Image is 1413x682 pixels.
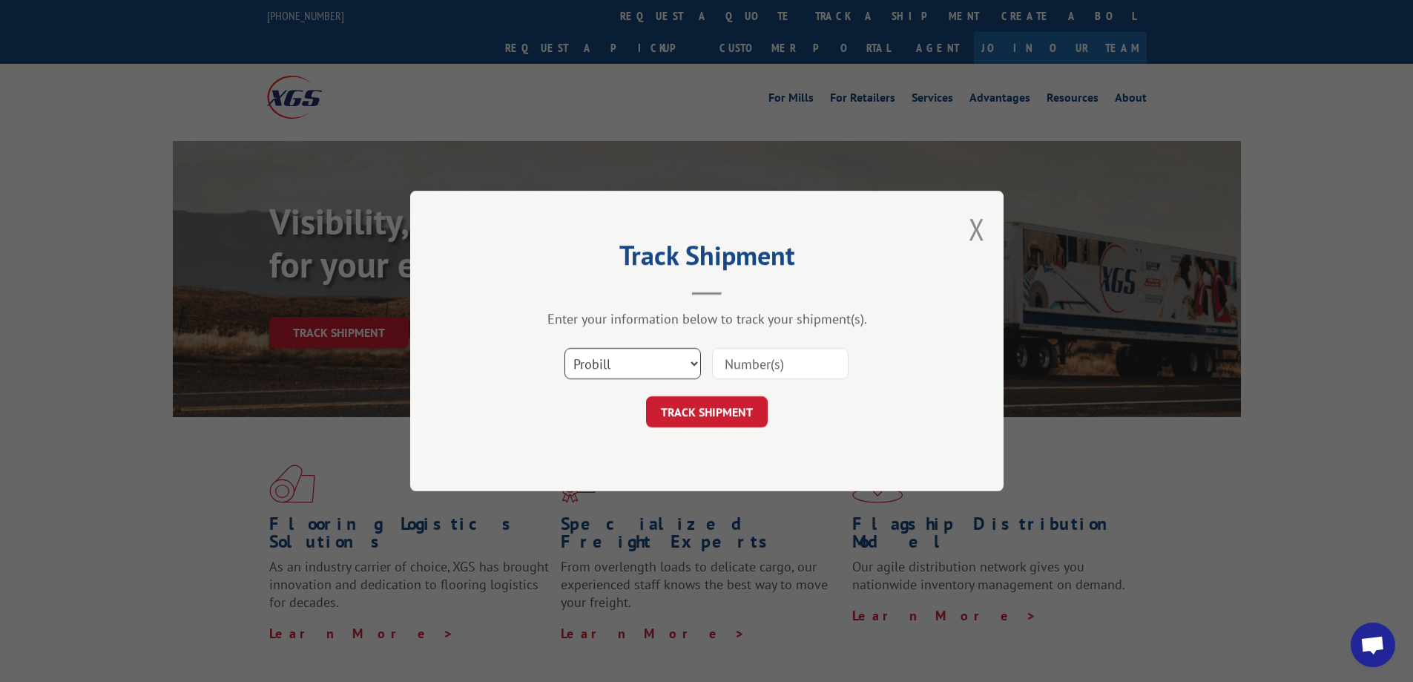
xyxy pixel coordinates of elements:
[712,348,849,379] input: Number(s)
[646,396,768,427] button: TRACK SHIPMENT
[969,209,985,249] button: Close modal
[484,245,929,273] h2: Track Shipment
[484,310,929,327] div: Enter your information below to track your shipment(s).
[1351,623,1395,667] div: Open chat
